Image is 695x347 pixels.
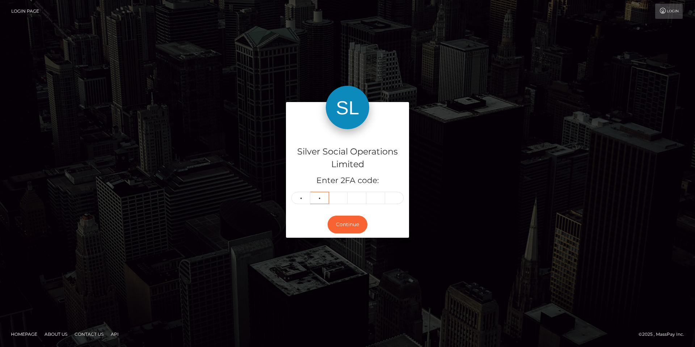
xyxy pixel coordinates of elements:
button: Continue [328,216,367,233]
a: Login Page [11,4,39,19]
a: Homepage [8,329,40,340]
a: Contact Us [72,329,106,340]
img: Silver Social Operations Limited [326,86,369,129]
h5: Enter 2FA code: [291,175,404,186]
h4: Silver Social Operations Limited [291,145,404,171]
a: Login [655,4,683,19]
a: About Us [42,329,70,340]
a: API [108,329,122,340]
div: © 2025 , MassPay Inc. [639,330,690,338]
